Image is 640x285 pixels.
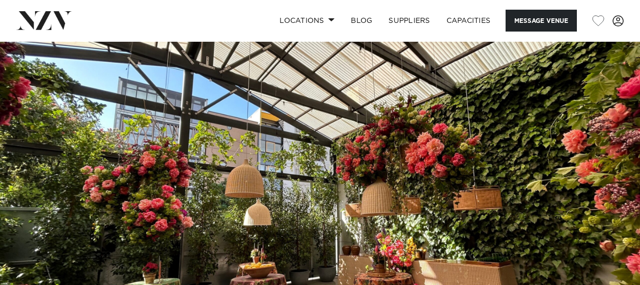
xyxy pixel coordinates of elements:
a: Locations [271,10,343,32]
button: Message Venue [506,10,577,32]
img: nzv-logo.png [16,11,72,30]
a: BLOG [343,10,380,32]
a: Capacities [438,10,499,32]
a: SUPPLIERS [380,10,438,32]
